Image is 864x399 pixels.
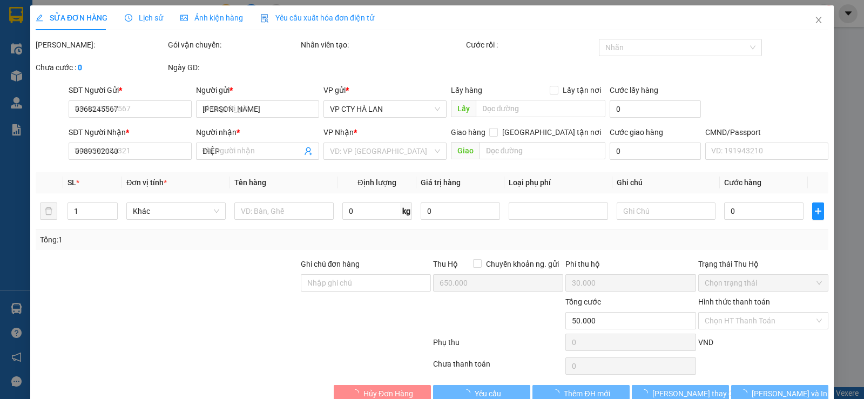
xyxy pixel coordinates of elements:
[196,84,319,96] div: Người gửi
[168,39,298,51] div: Gói vận chuyển:
[813,207,823,215] span: plus
[352,389,363,397] span: loading
[451,142,480,159] span: Giao
[421,178,461,187] span: Giá trị hàng
[40,202,57,220] button: delete
[304,147,313,155] span: user-add
[69,126,192,138] div: SĐT Người Nhận
[301,274,431,292] input: Ghi chú đơn hàng
[432,358,564,377] div: Chưa thanh toán
[705,275,822,291] span: Chọn trạng thái
[565,297,601,306] span: Tổng cước
[433,260,458,268] span: Thu Hộ
[451,128,485,137] span: Giao hàng
[234,202,334,220] input: VD: Bàn, Ghế
[401,202,412,220] span: kg
[36,13,107,22] span: SỬA ĐƠN HÀNG
[260,14,269,23] img: icon
[67,178,76,187] span: SL
[358,178,396,187] span: Định lượng
[482,258,563,270] span: Chuyển khoản ng. gửi
[168,62,298,73] div: Ngày GD:
[610,143,701,160] input: Cước giao hàng
[451,100,476,117] span: Lấy
[301,260,360,268] label: Ghi chú đơn hàng
[260,13,374,22] span: Yêu cầu xuất hóa đơn điện tử
[610,128,663,137] label: Cước giao hàng
[323,128,354,137] span: VP Nhận
[323,84,447,96] div: VP gửi
[125,14,132,22] span: clock-circle
[724,178,761,187] span: Cước hàng
[36,39,166,51] div: [PERSON_NAME]:
[698,297,770,306] label: Hình thức thanh toán
[451,86,482,94] span: Lấy hàng
[612,172,720,193] th: Ghi chú
[330,101,440,117] span: VP CTY HÀ LAN
[610,100,701,118] input: Cước lấy hàng
[812,202,824,220] button: plus
[476,100,606,117] input: Dọc đường
[617,202,716,220] input: Ghi Chú
[552,389,564,397] span: loading
[463,389,475,397] span: loading
[78,63,82,72] b: 0
[804,5,834,36] button: Close
[705,126,828,138] div: CMND/Passport
[180,13,243,22] span: Ảnh kiện hàng
[196,126,319,138] div: Người nhận
[36,62,166,73] div: Chưa cước :
[698,258,828,270] div: Trạng thái Thu Hộ
[814,16,823,24] span: close
[301,39,464,51] div: Nhân viên tạo:
[558,84,605,96] span: Lấy tận nơi
[36,14,43,22] span: edit
[504,172,612,193] th: Loại phụ phí
[69,84,192,96] div: SĐT Người Gửi
[234,178,266,187] span: Tên hàng
[432,336,564,355] div: Phụ thu
[480,142,606,159] input: Dọc đường
[498,126,605,138] span: [GEOGRAPHIC_DATA] tận nơi
[40,234,334,246] div: Tổng: 1
[565,258,696,274] div: Phí thu hộ
[466,39,596,51] div: Cước rồi :
[640,389,652,397] span: loading
[126,178,167,187] span: Đơn vị tính
[180,14,188,22] span: picture
[740,389,752,397] span: loading
[610,86,658,94] label: Cước lấy hàng
[125,13,163,22] span: Lịch sử
[133,203,219,219] span: Khác
[698,338,713,347] span: VND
